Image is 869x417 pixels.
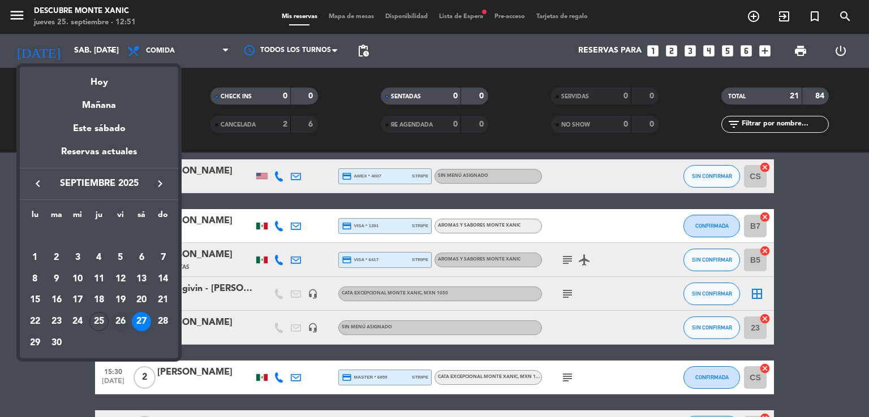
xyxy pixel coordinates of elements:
td: 8 de septiembre de 2025 [24,268,46,290]
div: 2 [47,248,66,267]
div: Este sábado [20,113,178,145]
td: 23 de septiembre de 2025 [46,311,67,332]
div: 13 [132,270,151,289]
th: lunes [24,208,46,226]
div: 16 [47,290,66,310]
div: 8 [25,270,45,289]
div: 21 [153,290,173,310]
div: 25 [89,312,109,331]
div: Mañana [20,90,178,113]
div: 3 [68,248,87,267]
div: 24 [68,312,87,331]
div: 4 [89,248,109,267]
td: 10 de septiembre de 2025 [67,268,88,290]
div: 1 [25,248,45,267]
div: 9 [47,270,66,289]
td: 14 de septiembre de 2025 [152,268,174,290]
td: 5 de septiembre de 2025 [110,247,131,268]
th: martes [46,208,67,226]
th: domingo [152,208,174,226]
td: 29 de septiembre de 2025 [24,332,46,354]
td: 11 de septiembre de 2025 [88,268,110,290]
td: 21 de septiembre de 2025 [152,289,174,311]
div: 29 [25,333,45,353]
td: 13 de septiembre de 2025 [131,268,153,290]
div: 27 [132,312,151,331]
td: 25 de septiembre de 2025 [88,311,110,332]
td: 7 de septiembre de 2025 [152,247,174,268]
td: 27 de septiembre de 2025 [131,311,153,332]
div: 17 [68,290,87,310]
td: 30 de septiembre de 2025 [46,332,67,354]
div: 7 [153,248,173,267]
i: keyboard_arrow_left [31,177,45,190]
td: 24 de septiembre de 2025 [67,311,88,332]
td: 4 de septiembre de 2025 [88,247,110,268]
div: 30 [47,333,66,353]
div: 14 [153,270,173,289]
div: 12 [111,270,130,289]
td: 28 de septiembre de 2025 [152,311,174,332]
div: 20 [132,290,151,310]
td: 26 de septiembre de 2025 [110,311,131,332]
div: 26 [111,312,130,331]
th: miércoles [67,208,88,226]
td: 22 de septiembre de 2025 [24,311,46,332]
td: 18 de septiembre de 2025 [88,289,110,311]
div: 23 [47,312,66,331]
td: 17 de septiembre de 2025 [67,289,88,311]
th: sábado [131,208,153,226]
td: SEP. [24,225,174,247]
button: keyboard_arrow_left [28,176,48,191]
th: jueves [88,208,110,226]
div: 5 [111,248,130,267]
td: 9 de septiembre de 2025 [46,268,67,290]
div: 28 [153,312,173,331]
div: 18 [89,290,109,310]
button: keyboard_arrow_right [150,176,170,191]
div: 10 [68,270,87,289]
td: 6 de septiembre de 2025 [131,247,153,268]
div: Hoy [20,67,178,90]
div: Reservas actuales [20,145,178,168]
td: 1 de septiembre de 2025 [24,247,46,268]
div: 19 [111,290,130,310]
td: 16 de septiembre de 2025 [46,289,67,311]
td: 12 de septiembre de 2025 [110,268,131,290]
div: 6 [132,248,151,267]
div: 22 [25,312,45,331]
i: keyboard_arrow_right [153,177,167,190]
td: 2 de septiembre de 2025 [46,247,67,268]
div: 15 [25,290,45,310]
td: 19 de septiembre de 2025 [110,289,131,311]
span: septiembre 2025 [48,176,150,191]
th: viernes [110,208,131,226]
td: 3 de septiembre de 2025 [67,247,88,268]
td: 20 de septiembre de 2025 [131,289,153,311]
td: 15 de septiembre de 2025 [24,289,46,311]
div: 11 [89,270,109,289]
